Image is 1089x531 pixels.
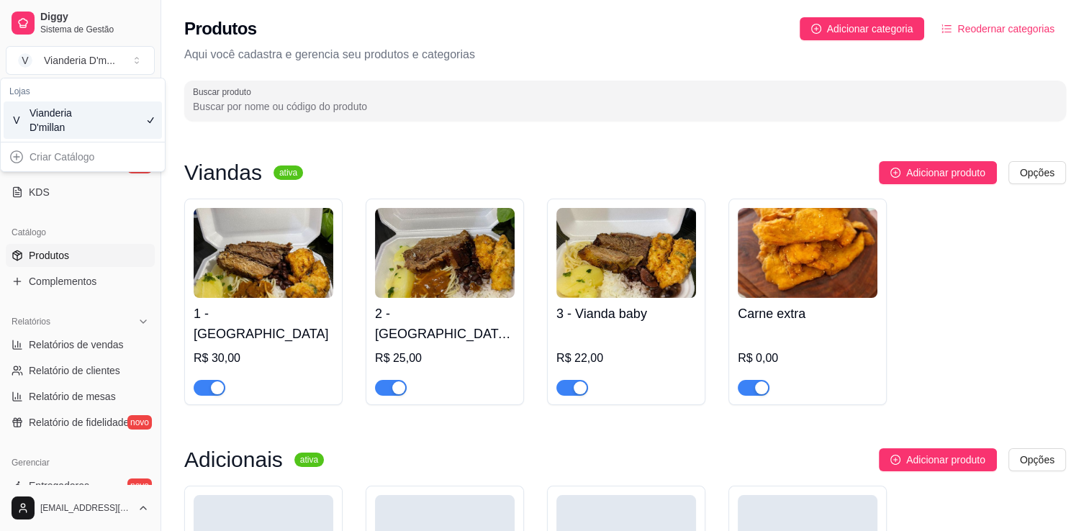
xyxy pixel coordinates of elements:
a: Relatório de fidelidadenovo [6,411,155,434]
button: Reodernar categorias [930,17,1066,40]
a: KDS [6,181,155,204]
span: Adicionar produto [906,165,985,181]
img: product-image [375,208,515,298]
h4: 2 - [GEOGRAPHIC_DATA][PERSON_NAME] [375,304,515,344]
span: Adicionar produto [906,452,985,468]
span: Relatórios de vendas [29,337,124,352]
a: Entregadoresnovo [6,474,155,497]
a: Relatório de mesas [6,385,155,408]
h3: Viandas [184,164,262,181]
button: Opções [1008,161,1066,184]
span: Opções [1020,452,1054,468]
img: product-image [738,208,877,298]
span: plus-circle [890,455,900,465]
div: R$ 0,00 [738,350,877,367]
span: Opções [1020,165,1054,181]
span: Reodernar categorias [957,21,1054,37]
div: Vianderia D'm ... [44,53,115,68]
span: Adicionar categoria [827,21,913,37]
h2: Produtos [184,17,257,40]
a: Relatório de clientes [6,359,155,382]
span: Relatório de fidelidade [29,415,129,430]
span: Relatórios [12,316,50,327]
h4: Carne extra [738,304,877,324]
label: Buscar produto [193,86,256,98]
span: [EMAIL_ADDRESS][DOMAIN_NAME] [40,502,132,514]
button: [EMAIL_ADDRESS][DOMAIN_NAME] [6,491,155,525]
button: Adicionar categoria [800,17,925,40]
span: Entregadores [29,478,89,493]
div: Suggestions [1,78,165,142]
div: Vianderia D'millan [30,106,94,135]
span: plus-circle [890,168,900,178]
img: product-image [556,208,696,298]
span: Complementos [29,274,96,289]
div: R$ 30,00 [194,350,333,367]
span: Relatório de clientes [29,363,120,378]
div: R$ 25,00 [375,350,515,367]
div: Catálogo [6,221,155,244]
img: product-image [194,208,333,298]
button: Adicionar produto [879,161,997,184]
span: Diggy [40,11,149,24]
span: ordered-list [941,24,952,34]
button: Opções [1008,448,1066,471]
span: Relatório de mesas [29,389,116,404]
span: Produtos [29,248,69,263]
a: Relatórios de vendas [6,333,155,356]
h4: 3 - Vianda baby [556,304,696,324]
input: Buscar produto [193,99,1057,114]
span: plus-circle [811,24,821,34]
span: V [9,113,24,127]
div: Suggestions [1,142,165,171]
h3: Adicionais [184,451,283,468]
button: Adicionar produto [879,448,997,471]
sup: ativa [274,165,303,180]
h4: 1 - [GEOGRAPHIC_DATA] [194,304,333,344]
div: Gerenciar [6,451,155,474]
a: DiggySistema de Gestão [6,6,155,40]
a: Complementos [6,270,155,293]
button: Select a team [6,46,155,75]
a: Produtos [6,244,155,267]
span: Sistema de Gestão [40,24,149,35]
p: Aqui você cadastra e gerencia seu produtos e categorias [184,46,1066,63]
div: R$ 22,00 [556,350,696,367]
span: V [18,53,32,68]
sup: ativa [294,453,324,467]
span: KDS [29,185,50,199]
div: Lojas [4,81,162,101]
